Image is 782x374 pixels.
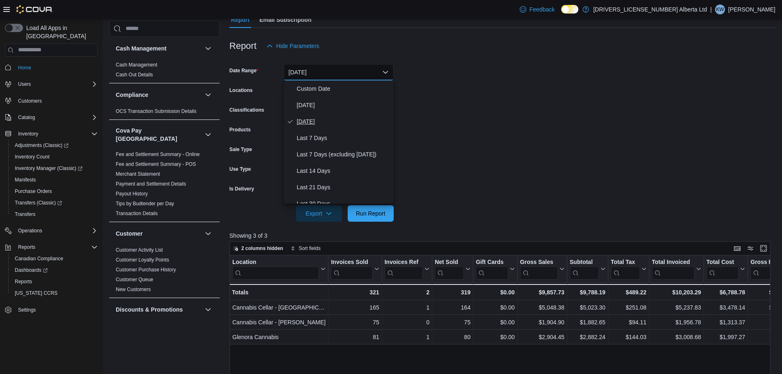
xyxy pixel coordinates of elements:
[435,287,470,297] div: 319
[297,133,390,143] span: Last 7 Days
[384,258,429,279] button: Invoices Ref
[652,258,701,279] button: Total Invoiced
[715,5,725,14] div: Kelli White
[116,151,200,157] a: Fee and Settlement Summary - Online
[15,177,36,183] span: Manifests
[116,181,186,187] span: Payment and Settlement Details
[384,287,429,297] div: 2
[15,62,98,73] span: Home
[8,140,101,151] a: Adjustments (Classic)
[706,303,745,312] div: $3,478.14
[710,5,712,14] p: |
[706,332,745,342] div: $1,997.27
[18,98,42,104] span: Customers
[8,174,101,186] button: Manifests
[11,254,67,264] a: Canadian Compliance
[476,258,508,279] div: Gift Card Sales
[8,151,101,163] button: Inventory Count
[11,288,61,298] a: [US_STATE] CCRS
[232,287,326,297] div: Totals
[297,149,390,159] span: Last 7 Days (excluding [DATE])
[732,243,742,253] button: Keyboard shortcuts
[716,5,724,14] span: KW
[116,257,169,263] span: Customer Loyalty Points
[11,140,72,150] a: Adjustments (Classic)
[284,64,394,80] button: [DATE]
[570,317,605,327] div: $1,882.65
[297,199,390,209] span: Last 30 Days
[18,114,35,121] span: Catalog
[2,62,101,73] button: Home
[116,266,176,273] span: Customer Purchase History
[229,186,254,192] label: Is Delivery
[232,332,326,342] div: Glenora Cannabis
[23,24,98,40] span: Load All Apps in [GEOGRAPHIC_DATA]
[11,152,98,162] span: Inventory Count
[11,198,65,208] a: Transfers (Classic)
[15,79,98,89] span: Users
[435,258,464,266] div: Net Sold
[116,171,160,177] span: Merchant Statement
[297,166,390,176] span: Last 14 Days
[116,161,196,167] a: Fee and Settlement Summary - POS
[8,253,101,264] button: Canadian Compliance
[652,287,701,297] div: $10,203.29
[116,191,148,197] a: Payout History
[229,146,252,153] label: Sale Type
[8,209,101,220] button: Transfers
[8,287,101,299] button: [US_STATE] CCRS
[229,41,257,51] h3: Report
[116,200,174,207] span: Tips by Budtender per Day
[116,62,157,68] a: Cash Management
[8,197,101,209] a: Transfers (Classic)
[11,186,55,196] a: Purchase Orders
[15,305,39,315] a: Settings
[297,182,390,192] span: Last 21 Days
[229,166,251,172] label: Use Type
[11,288,98,298] span: Washington CCRS
[520,258,558,279] div: Gross Sales
[11,198,98,208] span: Transfers (Classic)
[652,332,701,342] div: $3,008.68
[18,64,31,71] span: Home
[230,243,287,253] button: 2 columns hidden
[263,38,323,54] button: Hide Parameters
[652,317,701,327] div: $1,956.78
[116,229,142,238] h3: Customer
[570,258,599,266] div: Subtotal
[611,287,647,297] div: $489.22
[15,290,57,296] span: [US_STATE] CCRS
[116,267,176,273] a: Customer Purchase History
[706,258,738,279] div: Total Cost
[232,317,326,327] div: Cannabis Cellar - [PERSON_NAME]
[232,258,319,266] div: Location
[15,96,45,106] a: Customers
[16,5,53,14] img: Cova
[15,142,69,149] span: Adjustments (Classic)
[109,106,220,119] div: Compliance
[18,227,42,234] span: Operations
[232,258,326,279] button: Location
[520,317,564,327] div: $1,904.90
[5,58,98,337] nav: Complex example
[229,126,251,133] label: Products
[520,332,564,342] div: $2,904.45
[706,258,745,279] button: Total Cost
[15,305,98,315] span: Settings
[297,100,390,110] span: [DATE]
[530,5,555,14] span: Feedback
[706,287,745,297] div: $6,788.78
[706,317,745,327] div: $1,313.37
[116,210,158,217] span: Transaction Details
[116,72,153,78] a: Cash Out Details
[570,332,605,342] div: $2,882.24
[11,265,98,275] span: Dashboards
[18,307,36,313] span: Settings
[331,287,379,297] div: 321
[728,5,775,14] p: [PERSON_NAME]
[15,200,62,206] span: Transfers (Classic)
[116,91,148,99] h3: Compliance
[116,126,202,143] button: Cova Pay [GEOGRAPHIC_DATA]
